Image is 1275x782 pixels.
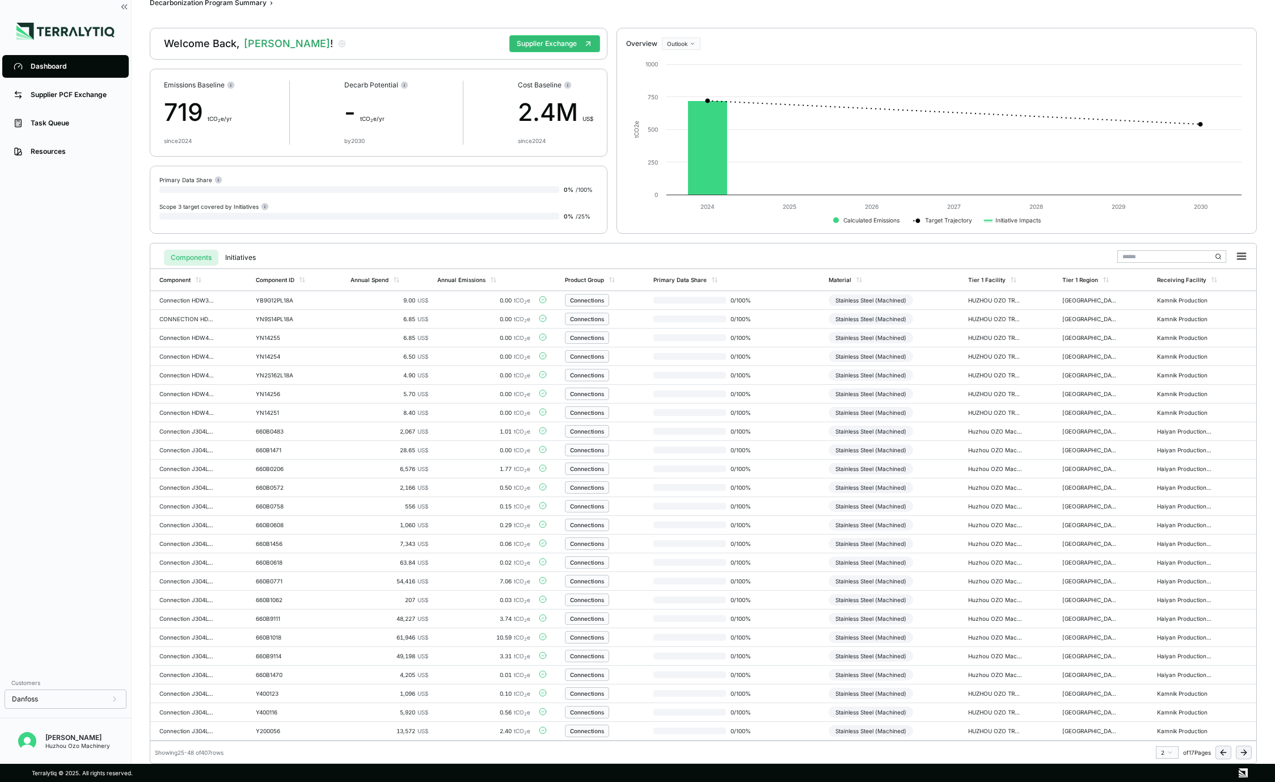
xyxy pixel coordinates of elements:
[344,94,408,131] div: -
[159,540,214,547] div: Connection J304L-399-02
[726,615,762,622] span: 0 / 100 %
[968,484,1023,491] div: Huzhou OZO Machinery Co., Ltd. - [GEOGRAPHIC_DATA]
[164,81,235,90] div: Emissions Baseline
[700,203,714,210] text: 2024
[514,559,530,566] span: tCO e
[1157,409,1211,416] div: Kamnik Production
[437,276,485,283] div: Annual Emissions
[437,596,530,603] div: 0.03
[626,39,657,48] div: Overview
[256,390,310,397] div: YN14256
[514,316,530,322] span: tCO e
[524,300,527,305] sub: 2
[437,540,530,547] div: 0.06
[256,503,310,510] div: 660B0758
[570,465,604,472] div: Connections
[159,428,214,435] div: Connection J304L-123E (T60.3)
[968,447,1023,453] div: Huzhou OZO Machinery Co., Ltd. - [GEOGRAPHIC_DATA]
[632,121,639,138] text: tCO e
[164,250,218,266] button: Components
[829,463,913,474] div: Stainless Steel (Machined)
[514,353,530,360] span: tCO e
[351,428,428,435] div: 2,067
[417,372,428,379] span: US$
[662,37,700,50] button: Outlook
[351,559,428,566] div: 63.84
[256,540,310,547] div: 660B1456
[968,390,1023,397] div: HUZHOU OZO TRADE CO., LTD - [GEOGRAPHIC_DATA]
[1157,578,1211,585] div: Haiyan Production CNRAQ
[968,540,1023,547] div: Huzhou OZO Machinery Co., Ltd. - [GEOGRAPHIC_DATA]
[351,334,428,341] div: 6.85
[968,334,1023,341] div: HUZHOU OZO TRADE CO., LTD - [GEOGRAPHIC_DATA]
[726,522,762,528] span: 0 / 100 %
[968,465,1023,472] div: Huzhou OZO Machinery Co., Ltd. - [GEOGRAPHIC_DATA]
[351,503,428,510] div: 556
[564,213,573,220] span: 0 %
[576,213,590,220] span: / 25 %
[256,372,310,379] div: YN2S162L18A
[417,447,428,453] span: US$
[514,596,530,603] span: tCO e
[524,412,527,417] sub: 2
[645,61,658,68] text: 1000
[829,276,851,283] div: Material
[159,559,214,566] div: Connection J304L-399C (L3/4"G)
[351,316,428,322] div: 6.85
[330,37,333,49] span: !
[829,313,913,325] div: Stainless Steel (Machined)
[524,506,527,511] sub: 2
[726,428,762,435] span: 0 / 100 %
[829,482,913,493] div: Stainless Steel (Machined)
[570,409,604,416] div: Connections
[1062,484,1117,491] div: [GEOGRAPHIC_DATA]
[437,316,530,322] div: 0.00
[256,409,310,416] div: YN14251
[995,217,1041,224] text: Initiative Impacts
[1157,428,1211,435] div: Haiyan Production CNRAQ
[514,503,530,510] span: tCO e
[524,599,527,604] sub: 2
[1062,540,1117,547] div: [GEOGRAPHIC_DATA]
[1157,559,1211,566] div: Haiyan Production CNRAQ
[726,390,762,397] span: 0 / 100 %
[655,191,658,198] text: 0
[648,159,658,166] text: 250
[570,372,604,379] div: Connections
[1157,540,1211,547] div: Haiyan Production CNRAQ
[370,118,373,123] sub: 2
[159,372,214,379] div: Connection HDW44 20/16,2 (5/8")
[159,202,269,211] div: Scope 3 target covered by Initiatives
[726,297,762,304] span: 0 / 100 %
[437,390,530,397] div: 0.00
[417,316,428,322] span: US$
[18,732,36,750] img: Kevan Liao
[829,369,913,381] div: Stainless Steel (Machined)
[518,81,593,90] div: Cost Baseline
[256,465,310,472] div: 660B0206
[968,353,1023,360] div: HUZHOU OZO TRADE CO., LTD - [GEOGRAPHIC_DATA]
[1062,316,1117,322] div: [GEOGRAPHIC_DATA]
[1157,447,1211,453] div: Haiyan Production CNRAQ
[865,203,879,210] text: 2026
[417,503,428,510] span: US$
[653,276,707,283] div: Primary Data Share
[1157,465,1211,472] div: Haiyan Production CNRAQ
[256,578,310,585] div: 660B0771
[564,186,573,193] span: 0 %
[726,447,762,453] span: 0 / 100 %
[1062,372,1117,379] div: [GEOGRAPHIC_DATA]
[1157,334,1211,341] div: Kamnik Production
[417,484,428,491] span: US$
[1062,353,1117,360] div: [GEOGRAPHIC_DATA]
[31,90,117,99] div: Supplier PCF Exchange
[256,559,310,566] div: 660B0618
[726,540,762,547] span: 0 / 100 %
[1157,390,1211,397] div: Kamnik Production
[437,578,530,585] div: 7.06
[514,334,530,341] span: tCO e
[524,318,527,323] sub: 2
[570,596,604,603] div: Connections
[1157,484,1211,491] div: Haiyan Production CNRAQ
[1157,353,1211,360] div: Kamnik Production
